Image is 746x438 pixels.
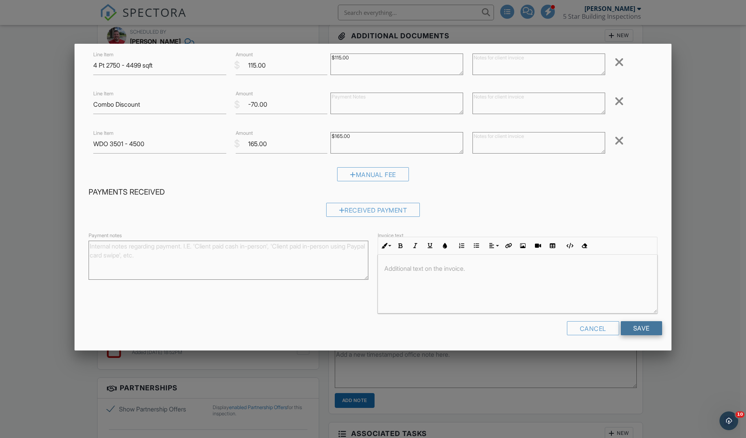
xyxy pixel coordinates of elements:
label: Payment notes [89,232,122,239]
div: $ [234,59,240,72]
div: Received Payment [326,203,420,217]
button: Code View [562,238,577,253]
textarea: $165.00 [330,132,463,154]
button: Unordered List [469,238,484,253]
label: Line Item [93,130,114,137]
iframe: Intercom live chat [719,411,738,430]
button: Colors [437,238,452,253]
button: Underline (Ctrl+U) [423,238,437,253]
div: $ [234,137,240,150]
button: Inline Style [378,238,393,253]
h4: Payments Received [89,187,657,197]
span: 10 [735,411,744,418]
button: Italic (Ctrl+I) [408,238,423,253]
label: Amount [236,51,253,58]
button: Clear Formatting [577,238,591,253]
button: Insert Table [545,238,560,253]
label: Amount [236,90,253,97]
button: Align [486,238,501,253]
a: Manual Fee [337,173,409,181]
a: Received Payment [326,208,420,216]
button: Insert Image (Ctrl+P) [515,238,530,253]
div: Manual Fee [337,167,409,181]
button: Bold (Ctrl+B) [393,238,408,253]
input: Save [621,321,662,335]
button: Insert Video [530,238,545,253]
button: Ordered List [454,238,469,253]
label: Amount [236,130,253,137]
label: Line Item [93,90,114,97]
div: $ [234,98,240,111]
textarea: $115.00 [330,54,463,75]
div: Cancel [567,321,619,335]
label: Line Item [93,51,114,58]
button: Insert Link (Ctrl+K) [501,238,515,253]
label: Invoice text [378,232,403,239]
